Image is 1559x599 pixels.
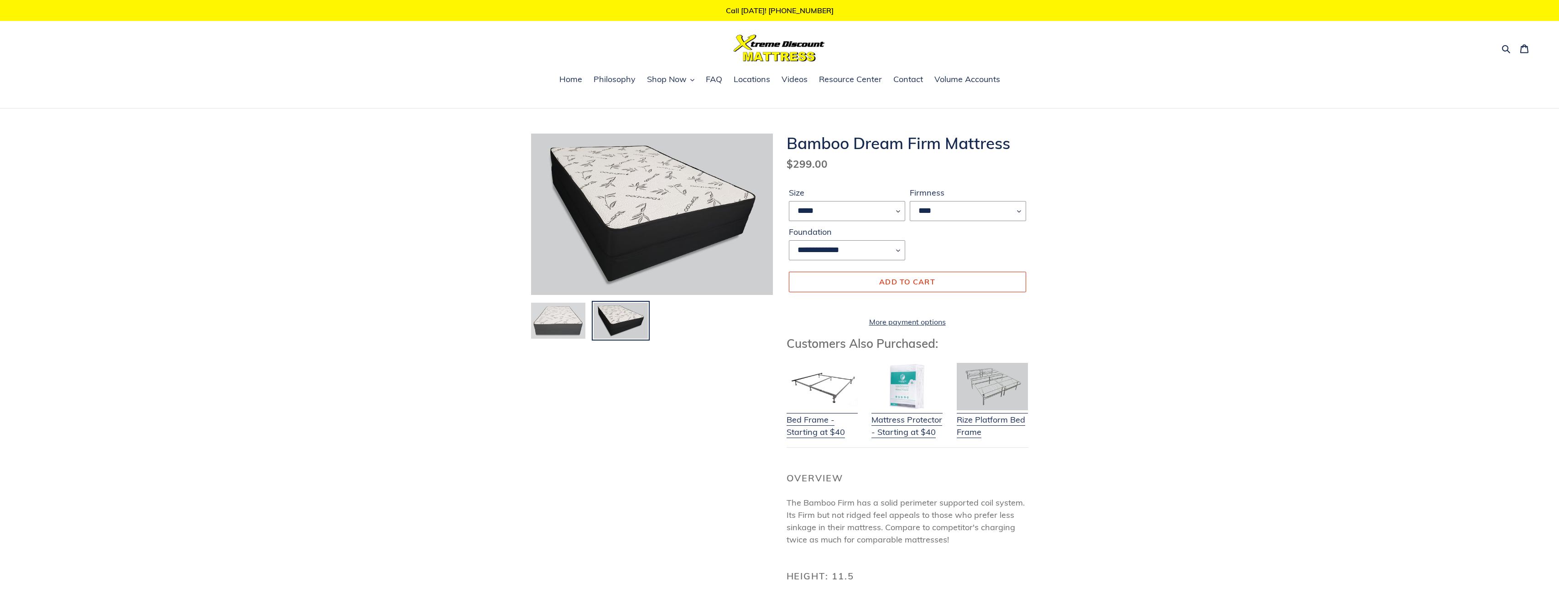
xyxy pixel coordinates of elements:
[647,74,687,85] span: Shop Now
[787,134,1028,153] h1: Bamboo Dream Firm Mattress
[530,302,586,340] img: Load image into Gallery viewer, Bamboo Dream Firm Mattress
[594,74,636,85] span: Philosophy
[879,277,935,286] span: Add to cart
[777,73,812,87] a: Videos
[789,272,1026,292] button: Add to cart
[814,73,886,87] a: Resource Center
[593,302,649,340] img: Load image into Gallery viewer, Bamboo Dream Firm Mattress
[701,73,727,87] a: FAQ
[706,74,722,85] span: FAQ
[787,571,1028,582] h2: Height: 11.5
[787,363,858,410] img: Bed Frame
[729,73,775,87] a: Locations
[934,74,1000,85] span: Volume Accounts
[555,73,587,87] a: Home
[787,402,858,438] a: Bed Frame - Starting at $40
[789,226,905,238] label: Foundation
[787,497,1025,545] span: The Bamboo Firm has a solid perimeter supported coil system. Its Firm but not ridged feel appeals...
[819,74,882,85] span: Resource Center
[930,73,1005,87] a: Volume Accounts
[871,363,943,410] img: Mattress Protector
[787,336,1028,351] h3: Customers Also Purchased:
[789,316,1026,327] a: More payment options
[782,74,808,85] span: Videos
[957,402,1028,438] a: Rize Platform Bed Frame
[871,402,943,438] a: Mattress Protector - Starting at $40
[734,74,770,85] span: Locations
[589,73,640,87] a: Philosophy
[910,186,1026,199] label: Firmness
[889,73,928,87] a: Contact
[957,363,1028,410] img: Adjustable Base
[893,74,923,85] span: Contact
[789,186,905,199] label: Size
[734,35,825,62] img: Xtreme Discount Mattress
[642,73,699,87] button: Shop Now
[787,157,828,170] span: $299.00
[787,473,1028,484] h2: Overview
[559,74,582,85] span: Home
